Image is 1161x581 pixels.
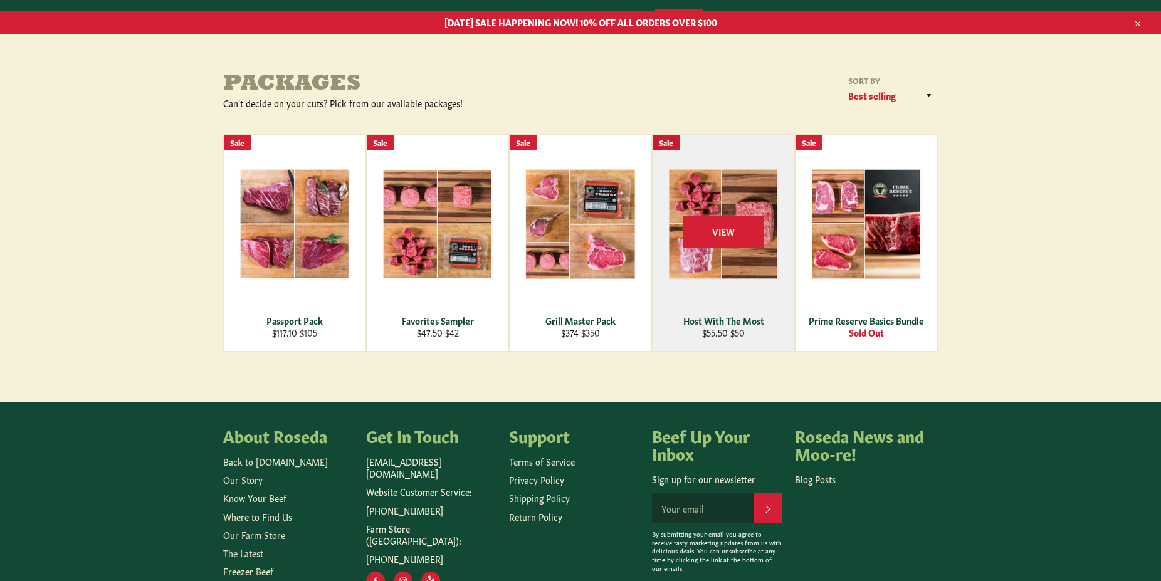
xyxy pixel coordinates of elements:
[510,135,537,150] div: Sale
[652,493,754,523] input: Your email
[232,327,358,338] div: $105
[509,473,564,486] a: Privacy Policy
[223,491,286,504] a: Know Your Beef
[375,327,501,338] div: $42
[223,455,328,468] a: Back to [DOMAIN_NAME]
[795,427,925,461] h4: Roseda News and Moo-re!
[382,169,493,279] img: Favorites Sampler
[366,486,496,498] p: Website Customer Service:
[366,523,496,547] p: Farm Store ([GEOGRAPHIC_DATA]):
[652,473,782,485] p: Sign up for our newsletter
[509,510,562,523] a: Return Policy
[795,134,938,352] a: Prime Reserve Basics Bundle Prime Reserve Basics Bundle Sold Out
[509,427,639,444] h4: Support
[232,315,358,327] div: Passport Pack
[509,134,652,352] a: Grill Master Pack Grill Master Pack $374 $350
[239,169,350,279] img: Passport Pack
[223,134,366,352] a: Passport Pack Passport Pack $117.10 $105
[518,327,644,338] div: $350
[804,327,930,338] div: Sold Out
[223,97,580,109] div: Can't decide on your cuts? Pick from our available packages!
[525,169,636,280] img: Grill Master Pack
[272,326,297,338] s: $117.10
[223,427,354,444] h4: About Roseda
[661,315,787,327] div: Host With The Most
[366,134,509,352] a: Favorites Sampler Favorites Sampler $47.50 $42
[804,315,930,327] div: Prime Reserve Basics Bundle
[795,473,836,485] a: Blog Posts
[518,315,644,327] div: Grill Master Pack
[223,72,580,97] h1: Packages
[366,505,496,516] p: [PHONE_NUMBER]
[683,216,764,248] span: View
[796,135,822,150] div: Sale
[509,455,575,468] a: Terms of Service
[561,326,579,338] s: $374
[375,315,501,327] div: Favorites Sampler
[652,530,782,573] p: By submitting your email you agree to receive tasty marketing updates from us with delicious deal...
[652,427,782,461] h4: Beef Up Your Inbox
[224,135,251,150] div: Sale
[223,547,263,559] a: The Latest
[509,491,570,504] a: Shipping Policy
[223,510,292,523] a: Where to Find Us
[844,75,938,86] label: Sort by
[223,528,285,541] a: Our Farm Store
[366,456,496,480] p: [EMAIL_ADDRESS][DOMAIN_NAME]
[223,565,273,577] a: Freezer Beef
[811,169,922,280] img: Prime Reserve Basics Bundle
[367,135,394,150] div: Sale
[417,326,443,338] s: $47.50
[223,473,263,486] a: Our Story
[366,427,496,444] h4: Get In Touch
[366,553,496,565] p: [PHONE_NUMBER]
[652,134,795,352] a: Host With The Most Host With The Most $55.50 $50 View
